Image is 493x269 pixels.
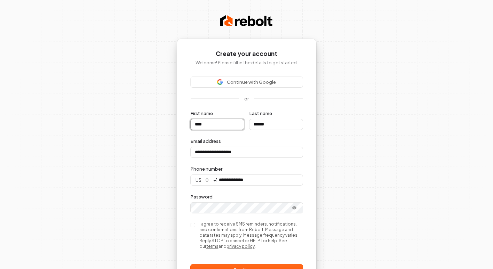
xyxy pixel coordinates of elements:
a: privacy policy [226,244,255,249]
button: Show password [287,204,301,212]
img: Rebolt Logo [220,14,272,28]
p: or [244,96,249,102]
label: First name [191,110,213,116]
span: Continue with Google [227,79,276,85]
p: Welcome! Please fill in the details to get started. [191,59,303,66]
label: Phone number [191,166,222,172]
label: I agree to receive SMS reminders, notifications, and confirmations from Rebolt. Message and data ... [199,221,303,249]
label: Password [191,194,213,200]
label: Last name [249,110,272,116]
button: Sign in with GoogleContinue with Google [191,77,303,87]
img: Sign in with Google [217,79,223,85]
button: us [191,175,213,185]
h1: Create your account [191,50,303,58]
a: terms [206,244,218,249]
label: Email address [191,138,221,144]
